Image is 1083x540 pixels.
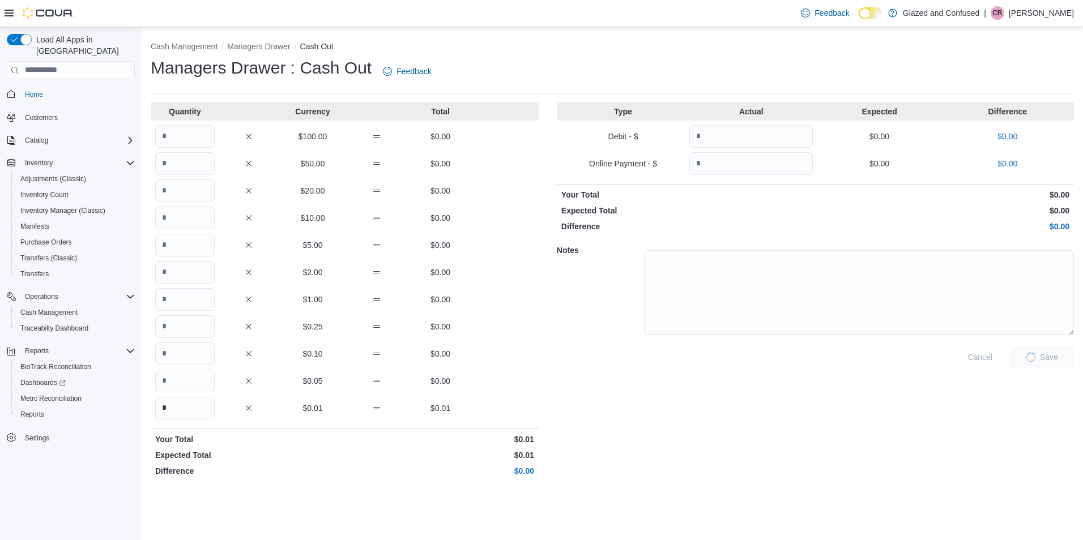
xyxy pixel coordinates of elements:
p: Expected Total [561,205,813,216]
nav: An example of EuiBreadcrumbs [151,41,1074,54]
p: $0.00 [817,189,1069,200]
button: Reports [11,406,139,422]
span: CR [992,6,1002,20]
input: Quantity [155,125,215,148]
p: $0.00 [411,239,470,251]
button: Catalog [2,132,139,148]
p: $0.00 [411,348,470,359]
span: Transfers [20,269,49,278]
p: $0.00 [411,131,470,142]
span: Traceabilty Dashboard [20,324,88,333]
span: Feedback [396,66,431,77]
span: Purchase Orders [20,238,72,247]
span: Adjustments (Classic) [16,172,135,186]
span: Transfers (Classic) [20,254,77,263]
a: Manifests [16,220,54,233]
p: $0.01 [347,434,534,445]
span: Metrc Reconciliation [20,394,82,403]
button: Home [2,86,139,102]
button: Manifests [11,218,139,234]
p: $5.00 [283,239,343,251]
input: Quantity [689,152,813,175]
span: Dashboards [20,378,66,387]
a: Transfers [16,267,53,281]
p: $0.01 [347,449,534,461]
span: Catalog [20,134,135,147]
p: $0.05 [283,375,343,387]
p: Glazed and Confused [903,6,979,20]
input: Quantity [155,370,215,392]
a: Feedback [796,2,854,24]
button: BioTrack Reconciliation [11,359,139,375]
span: Load All Apps in [GEOGRAPHIC_DATA] [32,34,135,57]
input: Quantity [155,397,215,419]
button: Operations [20,290,63,303]
input: Quantity [155,288,215,311]
a: Cash Management [16,306,82,319]
span: Reports [25,346,49,355]
button: Customers [2,109,139,126]
input: Quantity [155,261,215,284]
span: Home [20,87,135,101]
input: Quantity [689,125,813,148]
span: Dashboards [16,376,135,389]
span: Inventory [20,156,135,170]
span: Cash Management [16,306,135,319]
span: Inventory [25,158,53,168]
a: Dashboards [11,375,139,391]
span: Cash Management [20,308,78,317]
a: Traceabilty Dashboard [16,322,93,335]
h1: Managers Drawer : Cash Out [151,57,372,79]
span: Home [25,90,43,99]
p: Total [411,106,470,117]
span: Inventory Manager (Classic) [20,206,105,215]
span: Inventory Count [16,188,135,202]
span: Transfers (Classic) [16,251,135,265]
span: Traceabilty Dashboard [16,322,135,335]
button: Catalog [20,134,53,147]
input: Quantity [155,179,215,202]
input: Quantity [155,207,215,229]
p: Expected [817,106,941,117]
p: Currency [283,106,343,117]
h5: Notes [557,239,642,262]
span: Reports [20,344,135,358]
button: Inventory [2,155,139,171]
button: Cash Management [151,42,218,51]
span: Adjustments (Classic) [20,174,86,183]
span: Customers [25,113,58,122]
a: Settings [20,431,54,445]
p: Difference [155,465,342,477]
button: Inventory Manager (Classic) [11,203,139,218]
button: Metrc Reconciliation [11,391,139,406]
a: Customers [20,111,62,125]
p: $0.00 [411,158,470,169]
input: Quantity [155,342,215,365]
button: Managers Drawer [227,42,290,51]
span: Manifests [20,222,49,231]
p: $2.00 [283,267,343,278]
p: $0.00 [411,267,470,278]
p: $0.00 [411,185,470,196]
span: Inventory Manager (Classic) [16,204,135,217]
p: $0.25 [283,321,343,332]
p: $0.00 [817,205,1069,216]
p: $0.00 [946,158,1069,169]
p: $0.00 [411,212,470,224]
p: $100.00 [283,131,343,142]
span: Transfers [16,267,135,281]
span: Feedback [815,7,849,19]
span: Catalog [25,136,48,145]
button: Transfers (Classic) [11,250,139,266]
span: Customers [20,110,135,125]
div: Cody Rosenthal [991,6,1004,20]
p: $0.00 [411,321,470,332]
button: Operations [2,289,139,305]
span: Settings [25,434,49,443]
p: Debit - $ [561,131,685,142]
button: Purchase Orders [11,234,139,250]
a: Home [20,88,48,101]
p: Type [561,106,685,117]
p: $0.01 [411,402,470,414]
a: Transfers (Classic) [16,251,82,265]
